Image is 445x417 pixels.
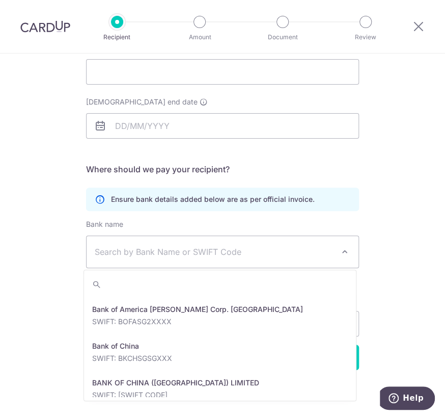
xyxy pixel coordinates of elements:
[380,386,435,412] iframe: Opens a widget where you can find more information
[86,219,123,229] label: Bank name
[92,353,348,363] p: SWIFT: BKCHSGSGXXX
[92,341,348,351] p: Bank of China
[92,304,348,315] p: Bank of America [PERSON_NAME] Corp. [GEOGRAPHIC_DATA]
[92,378,348,388] p: BANK OF CHINA ([GEOGRAPHIC_DATA]) LIMITED
[86,163,359,175] h5: Where should we pay your recipient?
[95,246,334,258] span: Search by Bank Name or SWIFT Code
[92,317,348,327] p: SWIFT: BOFASG2XXXX
[337,32,394,42] p: Review
[20,20,70,33] img: CardUp
[89,32,146,42] p: Recipient
[254,32,311,42] p: Document
[111,194,315,204] p: Ensure bank details added below are as per official invoice.
[171,32,228,42] p: Amount
[86,97,198,107] span: [DEMOGRAPHIC_DATA] end date
[86,113,359,139] input: DD/MM/YYYY
[92,390,348,400] p: SWIFT: [SWIFT_CODE]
